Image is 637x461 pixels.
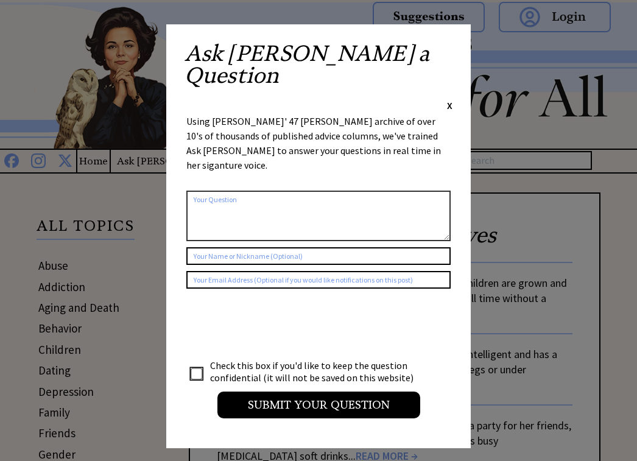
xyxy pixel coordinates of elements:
[186,301,371,348] iframe: reCAPTCHA
[447,99,452,111] span: X
[186,114,451,185] div: Using [PERSON_NAME]' 47 [PERSON_NAME] archive of over 10's of thousands of published advice colum...
[217,392,420,418] input: Submit your Question
[185,43,452,99] h2: Ask [PERSON_NAME] a Question
[209,359,425,384] td: Check this box if you'd like to keep the question confidential (it will not be saved on this webs...
[186,271,451,289] input: Your Email Address (Optional if you would like notifications on this post)
[186,247,451,265] input: Your Name or Nickname (Optional)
